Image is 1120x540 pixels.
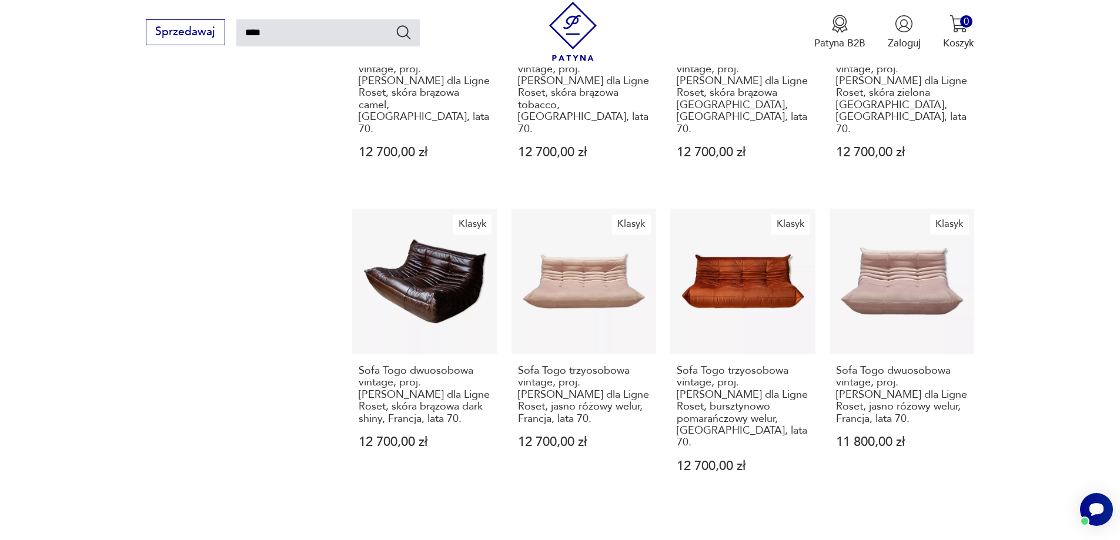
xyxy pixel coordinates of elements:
[814,15,865,50] a: Ikona medaluPatyna B2B
[352,209,497,500] a: KlasykSofa Togo dwuosobowa vintage, proj. M. Ducaroy dla Ligne Roset, skóra brązowa dark shiny, F...
[836,365,968,425] h3: Sofa Togo dwuosobowa vintage, proj. [PERSON_NAME] dla Ligne Roset, jasno różowy welur, Francja, l...
[395,24,412,41] button: Szukaj
[836,51,968,135] h3: Sofa Togo dwuosobowa vintage, proj. [PERSON_NAME] dla Ligne Roset, skóra zielona [GEOGRAPHIC_DATA...
[814,36,865,50] p: Patyna B2B
[359,146,491,159] p: 12 700,00 zł
[1080,493,1113,526] iframe: Smartsupp widget button
[670,209,815,500] a: KlasykSofa Togo trzyosobowa vintage, proj. M. Ducaroy dla Ligne Roset, bursztynowo pomarańczowy w...
[146,19,225,45] button: Sprzedawaj
[888,15,921,50] button: Zaloguj
[831,15,849,33] img: Ikona medalu
[677,51,809,135] h3: Sofa Togo dwuosobowa vintage, proj. [PERSON_NAME] dla Ligne Roset, skóra brązowa [GEOGRAPHIC_DATA...
[359,365,491,425] h3: Sofa Togo dwuosobowa vintage, proj. [PERSON_NAME] dla Ligne Roset, skóra brązowa dark shiny, Fran...
[943,15,974,50] button: 0Koszyk
[359,436,491,448] p: 12 700,00 zł
[814,15,865,50] button: Patyna B2B
[960,15,972,28] div: 0
[950,15,968,33] img: Ikona koszyka
[677,365,809,449] h3: Sofa Togo trzyosobowa vintage, proj. [PERSON_NAME] dla Ligne Roset, bursztynowo pomarańczowy welu...
[543,2,603,61] img: Patyna - sklep z meblami i dekoracjami vintage
[888,36,921,50] p: Zaloguj
[146,28,225,38] a: Sprzedawaj
[677,146,809,159] p: 12 700,00 zł
[359,51,491,135] h3: Sofa Togo dwuosobowa vintage, proj. [PERSON_NAME] dla Ligne Roset, skóra brązowa camel, [GEOGRAPH...
[518,146,650,159] p: 12 700,00 zł
[677,460,809,472] p: 12 700,00 zł
[895,15,913,33] img: Ikonka użytkownika
[518,436,650,448] p: 12 700,00 zł
[511,209,657,500] a: KlasykSofa Togo trzyosobowa vintage, proj. M. Ducaroy dla Ligne Roset, jasno różowy welur, Francj...
[943,36,974,50] p: Koszyk
[518,365,650,425] h3: Sofa Togo trzyosobowa vintage, proj. [PERSON_NAME] dla Ligne Roset, jasno różowy welur, Francja, ...
[836,146,968,159] p: 12 700,00 zł
[830,209,975,500] a: KlasykSofa Togo dwuosobowa vintage, proj. M. Ducaroy dla Ligne Roset, jasno różowy welur, Francja...
[836,436,968,448] p: 11 800,00 zł
[518,51,650,135] h3: Sofa Togo dwuosobowa vintage, proj. [PERSON_NAME] dla Ligne Roset, skóra brązowa tobacco, [GEOGRA...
